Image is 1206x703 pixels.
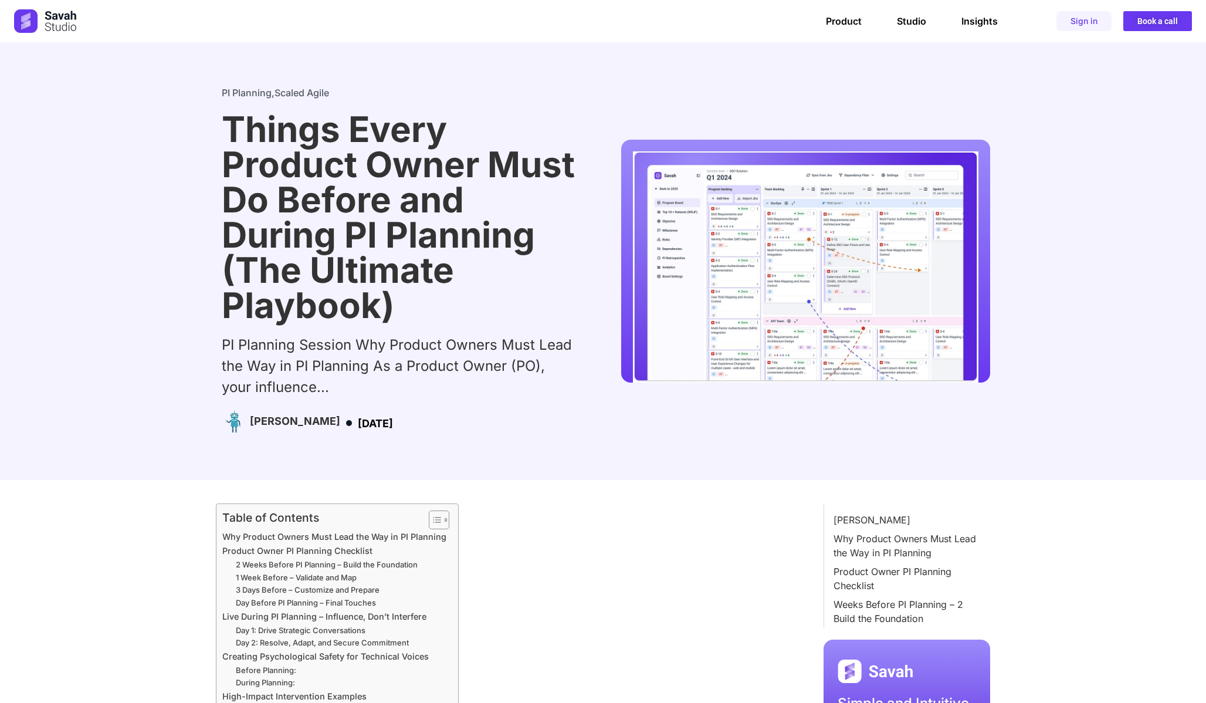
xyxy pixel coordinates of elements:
[834,513,910,527] a: [PERSON_NAME]
[236,664,296,677] a: Before Planning:
[897,15,926,27] a: Studio
[1137,17,1178,25] span: Book a call
[222,111,578,323] h1: Things Every Product Owner Must Do Before and During PI Planning (The Ultimate Playbook)
[222,87,272,99] a: PI Planning
[236,584,380,596] a: 3 Days Before – Customize and Prepare
[1071,17,1097,25] span: Sign in
[358,417,393,430] time: [DATE]
[961,15,998,27] a: Insights
[222,544,372,557] a: Product Owner PI Planning Checklist
[222,511,319,525] div: Table of Contents
[420,510,446,530] a: Toggle Table of Content
[222,410,245,433] img: Picture of Emerson Cole
[236,559,418,571] a: 2 Weeks Before PI Planning – Build the Foundation
[222,610,426,623] a: Live During PI Planning – Influence, Don’t Interfere
[236,572,357,584] a: 1 Week Before – Validate and Map
[222,530,446,543] a: Why Product Owners Must Lead the Way in PI Planning
[834,532,981,560] a: Why Product Owners Must Lead the Way in PI Planning
[236,597,376,609] a: Day Before PI Planning – Final Touches
[834,597,981,626] a: 2 Weeks Before PI Planning – Build the Foundation
[826,15,862,27] a: Product
[236,677,295,689] a: During Planning:
[222,334,578,398] div: PI Planning Session Why Product Owners Must Lead the Way in PI Planning As a Product Owner (PO), ...
[236,637,409,649] a: Day 2: Resolve, Adapt, and Secure Commitment
[222,690,367,703] a: High-Impact Intervention Examples
[1123,11,1192,31] a: Book a call
[826,15,998,27] nav: Menu
[834,565,981,593] a: Product Owner PI Planning Checklist
[250,415,340,428] h4: [PERSON_NAME]
[236,624,365,637] a: Day 1: Drive Strategic Conversations
[1056,11,1112,31] a: Sign in
[222,87,329,99] span: ,
[275,87,329,99] a: Scaled Agile
[222,650,429,663] a: Creating Psychological Safety for Technical Voices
